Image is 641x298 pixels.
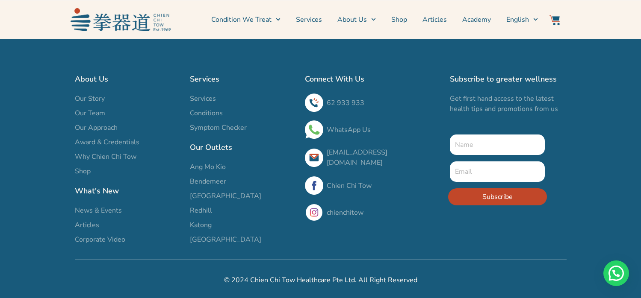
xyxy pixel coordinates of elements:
span: Conditions [190,108,223,118]
span: Shop [75,166,91,176]
button: Subscribe [448,188,547,205]
span: [GEOGRAPHIC_DATA] [190,191,261,201]
a: Articles [422,9,447,30]
a: Bendemeer [190,176,296,187]
a: Condition We Treat [211,9,281,30]
a: Services [190,93,296,104]
a: Shop [75,166,181,176]
span: Redhill [190,205,212,216]
a: Katong [190,220,296,230]
span: Our Team [75,108,105,118]
span: Corporate Video [75,234,125,245]
a: Our Approach [75,123,181,133]
a: Corporate Video [75,234,181,245]
nav: Menu [175,9,538,30]
h2: Our Outlets [190,141,296,153]
form: New Form [450,134,545,212]
span: Articles [75,220,99,230]
a: Conditions [190,108,296,118]
h2: © 2024 Chien Chi Tow Healthcare Pte Ltd. All Right Reserved [75,275,567,285]
a: [GEOGRAPHIC_DATA] [190,234,296,245]
p: Get first hand access to the latest health tips and promotions from us [450,93,567,114]
h2: Connect With Us [305,73,441,85]
a: Our Story [75,93,181,104]
a: Symptom Checker [190,123,296,133]
a: Redhill [190,205,296,216]
a: WhatsApp Us [327,125,371,134]
a: Articles [75,220,181,230]
a: [EMAIL_ADDRESS][DOMAIN_NAME] [327,148,387,167]
a: Shop [391,9,407,30]
a: 62 933 933 [327,98,364,108]
a: News & Events [75,205,181,216]
a: Why Chien Chi Tow [75,152,181,162]
input: Name [450,134,545,155]
span: Ang Mo Kio [190,162,226,172]
a: Services [296,9,322,30]
a: Our Team [75,108,181,118]
span: Award & Credentials [75,137,139,147]
span: Katong [190,220,212,230]
span: [GEOGRAPHIC_DATA] [190,234,261,245]
span: Bendemeer [190,176,226,187]
a: Chien Chi Tow [327,181,372,190]
span: English [506,15,529,25]
a: About Us [337,9,376,30]
h2: About Us [75,73,181,85]
span: Our Approach [75,123,118,133]
span: Our Story [75,93,105,104]
a: chienchitow [327,208,363,217]
a: Ang Mo Kio [190,162,296,172]
input: Email [450,161,545,182]
h2: Subscribe to greater wellness [450,73,567,85]
span: Why Chien Chi Tow [75,152,136,162]
span: Subscribe [482,192,513,202]
span: News & Events [75,205,122,216]
a: Award & Credentials [75,137,181,147]
a: English [506,9,538,30]
h2: Services [190,73,296,85]
a: Academy [462,9,491,30]
a: [GEOGRAPHIC_DATA] [190,191,296,201]
span: Services [190,93,216,104]
span: Symptom Checker [190,123,247,133]
img: Website Icon-03 [549,15,560,25]
h2: What's New [75,185,181,197]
